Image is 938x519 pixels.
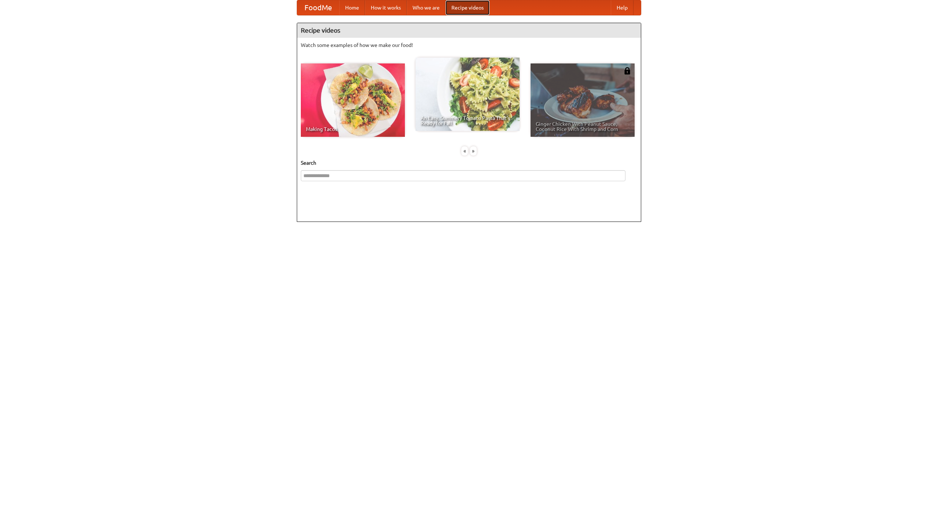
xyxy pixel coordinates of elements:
a: Recipe videos [446,0,490,15]
a: Home [339,0,365,15]
div: » [470,146,477,156]
a: How it works [365,0,407,15]
span: An Easy, Summery Tomato Pasta That's Ready for Fall [421,116,514,126]
a: Who we are [407,0,446,15]
img: 483408.png [624,67,631,74]
span: Making Tacos [306,127,400,132]
h5: Search [301,159,637,167]
div: « [461,146,468,156]
a: An Easy, Summery Tomato Pasta That's Ready for Fall [416,58,520,131]
p: Watch some examples of how we make our food! [301,41,637,49]
a: FoodMe [297,0,339,15]
a: Making Tacos [301,63,405,137]
h4: Recipe videos [297,23,641,38]
a: Help [611,0,634,15]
